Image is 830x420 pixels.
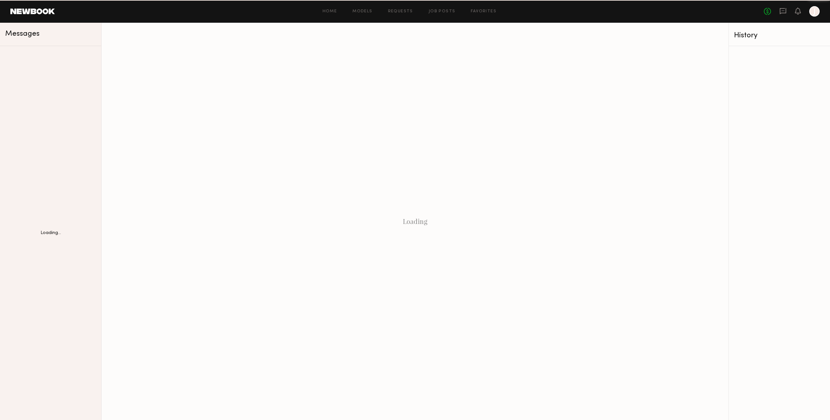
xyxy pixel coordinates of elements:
div: History [734,32,825,39]
a: Favorites [471,9,496,14]
span: Messages [5,30,40,38]
a: J [809,6,820,17]
a: Requests [388,9,413,14]
a: Job Posts [429,9,456,14]
a: Home [323,9,337,14]
div: Loading... [41,231,61,235]
div: Loading [101,23,729,420]
a: Models [352,9,372,14]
